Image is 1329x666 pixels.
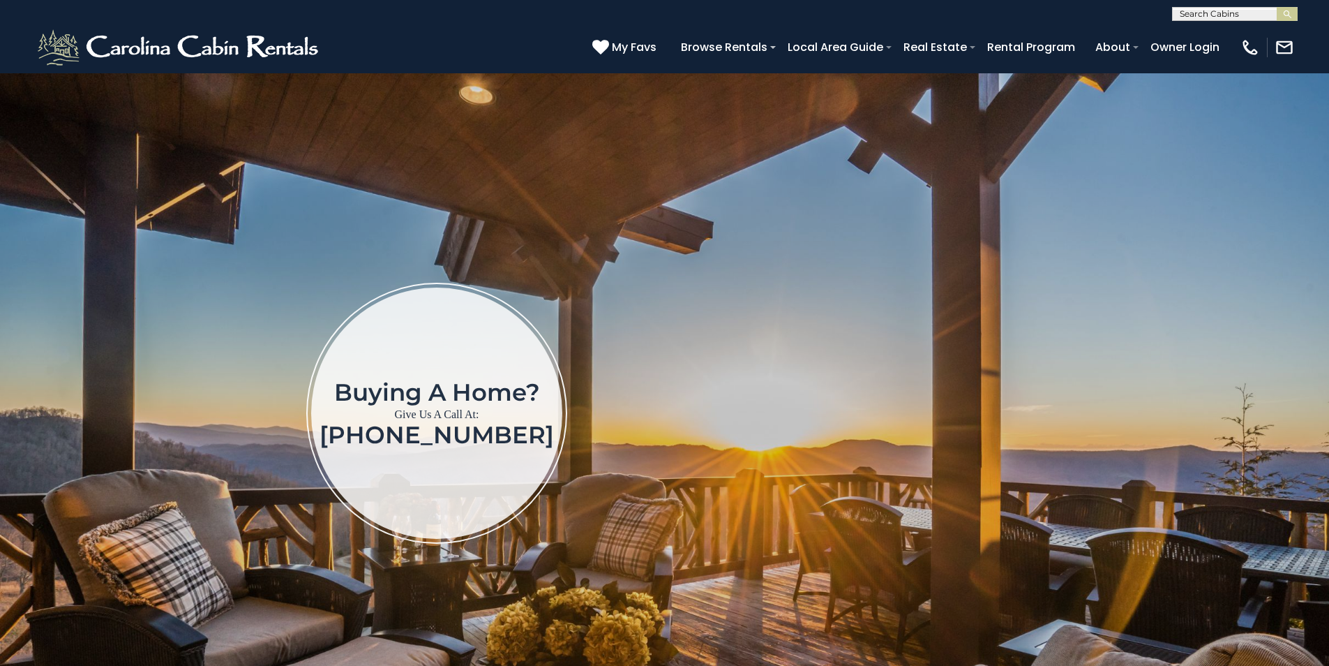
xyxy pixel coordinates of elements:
img: mail-regular-white.png [1275,38,1294,57]
h1: Buying a home? [320,380,554,405]
a: Rental Program [980,35,1082,59]
a: My Favs [592,38,660,57]
a: Local Area Guide [781,35,890,59]
img: phone-regular-white.png [1240,38,1260,57]
a: Real Estate [896,35,974,59]
a: Browse Rentals [674,35,774,59]
a: [PHONE_NUMBER] [320,420,554,450]
img: White-1-2.png [35,27,324,68]
p: Give Us A Call At: [320,405,554,424]
a: About [1088,35,1137,59]
span: My Favs [612,38,656,56]
a: Owner Login [1143,35,1226,59]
